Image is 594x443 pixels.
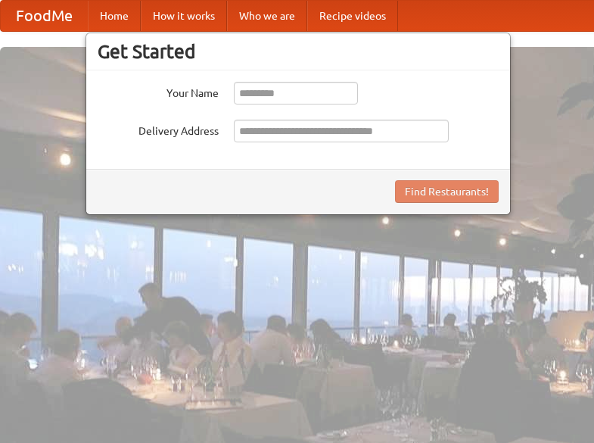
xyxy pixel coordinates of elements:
[98,40,499,63] h3: Get Started
[141,1,227,31] a: How it works
[98,82,219,101] label: Your Name
[98,120,219,139] label: Delivery Address
[395,180,499,203] button: Find Restaurants!
[88,1,141,31] a: Home
[227,1,307,31] a: Who we are
[1,1,88,31] a: FoodMe
[307,1,398,31] a: Recipe videos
